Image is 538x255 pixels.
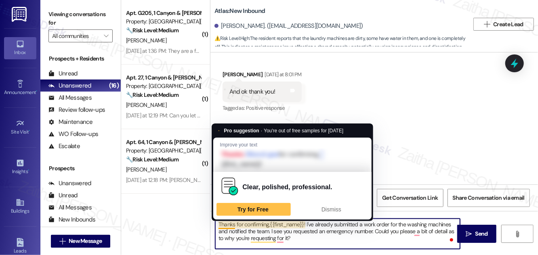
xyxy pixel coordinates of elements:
[223,70,302,82] div: [PERSON_NAME]
[51,235,111,248] button: New Message
[475,230,488,238] span: Send
[48,82,91,90] div: Unanswered
[126,27,179,34] strong: 🔧 Risk Level: Medium
[214,22,363,30] div: [PERSON_NAME]. ([EMAIL_ADDRESS][DOMAIN_NAME])
[4,117,36,138] a: Site Visit •
[48,191,78,200] div: Unread
[48,94,92,102] div: All Messages
[48,142,80,150] div: Escalate
[126,37,166,44] span: [PERSON_NAME]
[40,54,121,63] div: Prospects + Residents
[126,156,179,163] strong: 🔧 Risk Level: Medium
[4,37,36,59] a: Inbox
[107,79,121,92] div: (16)
[48,106,105,114] div: Review follow-ups
[263,70,302,79] div: [DATE] at 8:01 PM
[48,203,92,212] div: All Messages
[4,156,36,178] a: Insights •
[52,29,100,42] input: All communities
[48,69,78,78] div: Unread
[126,82,201,90] div: Property: [GEOGRAPHIC_DATA][PERSON_NAME]
[126,73,201,82] div: Apt. 27, 1 Canyon & [PERSON_NAME][GEOGRAPHIC_DATA]
[48,8,113,29] label: Viewing conversations for
[69,237,102,245] span: New Message
[223,102,302,114] div: Tagged as:
[377,189,443,207] button: Get Conversation Link
[48,130,98,138] div: WO Follow-ups
[473,18,534,31] button: Create Lead
[126,101,166,109] span: [PERSON_NAME]
[214,34,469,69] span: : The resident reports that the laundry machines are dirty, some have water in them, and one is c...
[48,179,91,188] div: Unanswered
[215,219,460,249] textarea: To enrich screen reader interactions, please activate Accessibility in Grammarly extension settings
[48,118,93,126] div: Maintenance
[28,167,29,173] span: •
[453,194,525,202] span: Share Conversation via email
[514,231,520,237] i: 
[246,105,285,111] span: Positive response
[104,33,108,39] i: 
[12,7,28,22] img: ResiDesk Logo
[126,17,201,26] div: Property: [GEOGRAPHIC_DATA][PERSON_NAME]
[126,138,201,146] div: Apt. 64, 1 Canyon & [PERSON_NAME][GEOGRAPHIC_DATA]
[59,238,65,245] i: 
[457,225,496,243] button: Send
[4,196,36,217] a: Buildings
[214,7,265,15] b: Atlas: New Inbound
[126,166,166,173] span: [PERSON_NAME]
[494,20,523,29] span: Create Lead
[484,21,490,27] i: 
[382,194,438,202] span: Get Conversation Link
[126,91,179,98] strong: 🔧 Risk Level: Medium
[126,146,201,155] div: Property: [GEOGRAPHIC_DATA][PERSON_NAME]
[229,88,275,96] div: And ok thank you!
[126,9,201,17] div: Apt. G205, 1 Canyon & [PERSON_NAME][GEOGRAPHIC_DATA]
[40,164,121,173] div: Prospects
[126,112,466,119] div: [DATE] at 12:19 PM: Can you let them front office know that I'll have the rest of my balance drop...
[466,231,472,237] i: 
[48,215,95,224] div: New Inbounds
[448,189,530,207] button: Share Conversation via email
[36,88,37,94] span: •
[214,35,249,42] strong: ⚠️ Risk Level: High
[29,128,30,134] span: •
